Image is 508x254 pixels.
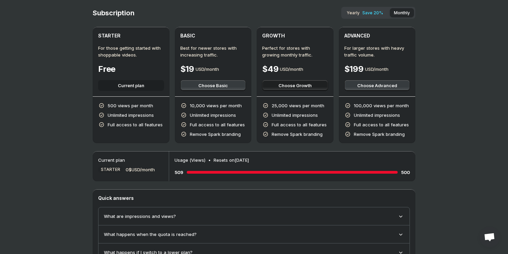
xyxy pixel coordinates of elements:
p: Unlimited impressions [190,112,236,118]
p: 500 views per month [108,102,153,109]
button: Choose Basic [180,80,246,91]
button: Choose Advanced [344,80,410,91]
h4: GROWTH [262,32,285,39]
p: Remove Spark branding [354,131,405,138]
p: Full access to all features [272,121,327,128]
span: STARTER [101,167,120,172]
p: • [208,157,211,163]
button: YearlySave 20% [343,8,387,17]
h4: STARTER [98,32,121,39]
button: Monthly [390,8,414,17]
p: Remove Spark branding [272,131,323,138]
button: Choose Growth [262,80,328,91]
p: 10,000 views per month [190,102,242,109]
span: Choose Growth [278,82,312,89]
h4: $49 [262,64,278,75]
a: Open chat [479,227,500,247]
p: Perfect for stores with growing monthly traffic. [262,45,328,58]
h4: BASIC [180,32,195,39]
p: USD/month [365,66,388,73]
p: Full access to all features [354,121,409,128]
p: Usage (Views) [175,157,205,163]
span: Yearly [347,10,360,15]
h4: ADVANCED [344,32,370,39]
h4: $199 [344,64,364,75]
span: 0$ USD/month [126,166,155,173]
span: What are impressions and views? [104,213,176,220]
span: Choose Basic [198,82,228,89]
span: Save 20% [362,10,383,15]
p: Quick answers [98,195,410,202]
p: For larger stores with heavy traffic volume. [344,45,410,58]
p: Remove Spark branding [190,131,241,138]
p: Unlimited impressions [272,112,318,118]
p: For those getting started with shoppable videos. [98,45,164,58]
h5: 500 [401,169,410,176]
span: Choose Advanced [357,82,397,89]
h4: Subscription [93,9,134,17]
p: Unlimited impressions [108,112,154,118]
p: Best for newer stores with increasing traffic. [180,45,246,58]
p: Full access to all features [190,121,245,128]
p: USD/month [280,66,303,73]
h4: $19 [180,64,194,75]
h5: 509 [175,169,183,176]
p: 25,000 views per month [272,102,324,109]
p: Resets on [DATE] [214,157,249,163]
h4: Free [98,64,115,75]
p: USD/month [196,66,219,73]
p: Full access to all features [108,121,163,128]
p: Unlimited impressions [354,112,400,118]
h5: Current plan [98,157,125,163]
span: What happens when the quota is reached? [104,231,197,238]
p: 100,000 views per month [354,102,409,109]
